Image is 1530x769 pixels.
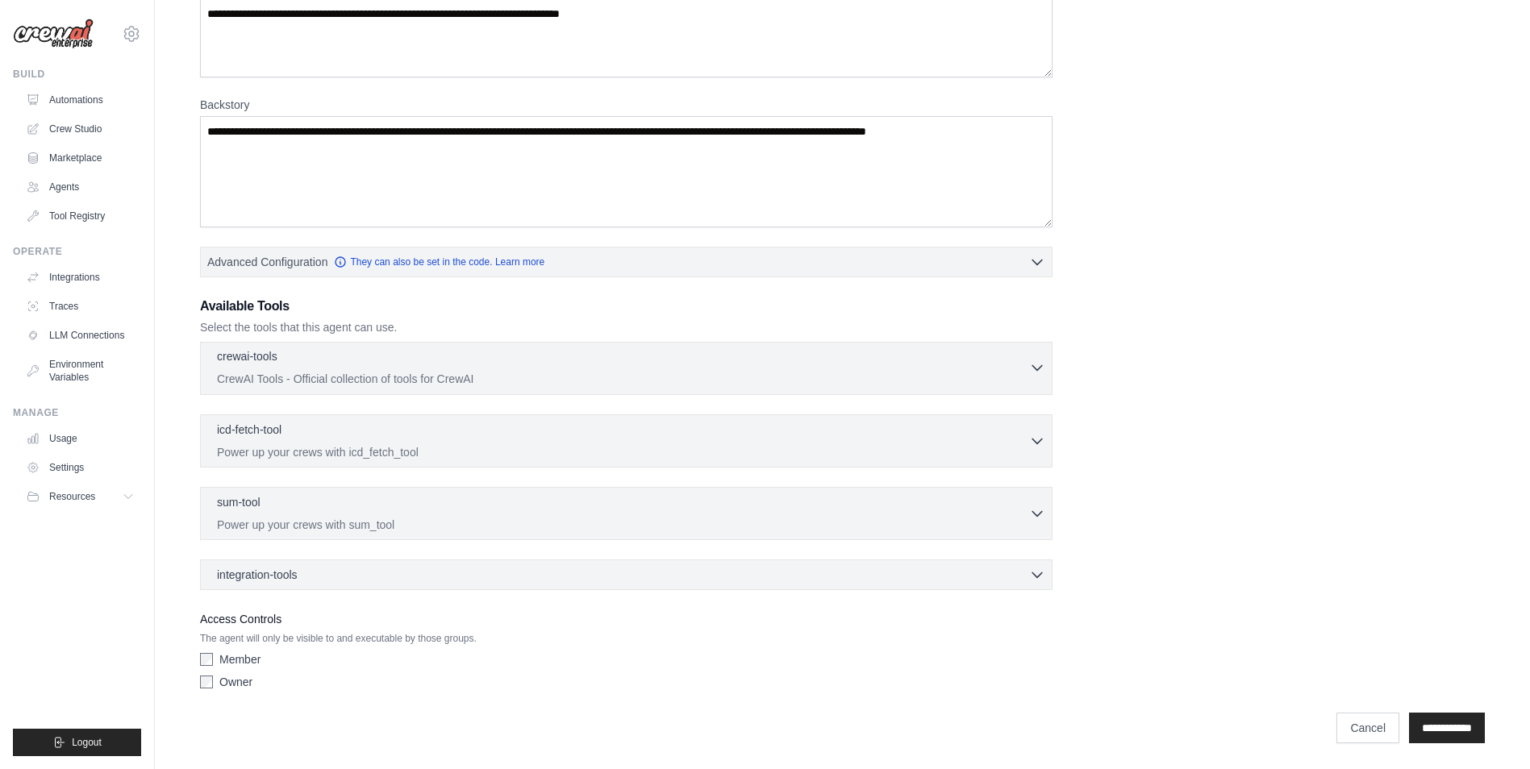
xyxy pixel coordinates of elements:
a: Traces [19,293,141,319]
label: Access Controls [200,609,1053,629]
a: Marketplace [19,145,141,171]
label: Owner [219,674,252,690]
a: Integrations [19,264,141,290]
button: Advanced Configuration They can also be set in the code. Learn more [201,247,1052,276]
a: They can also be set in the code. Learn more [334,256,544,268]
button: Logout [13,729,141,756]
p: Power up your crews with icd_fetch_tool [217,444,1029,460]
span: Resources [49,490,95,503]
p: Power up your crews with sum_tool [217,517,1029,533]
p: sum-tool [217,494,261,510]
button: Resources [19,484,141,509]
h3: Available Tools [200,297,1053,316]
button: integration-tools [207,567,1045,583]
p: CrewAI Tools - Official collection of tools for CrewAI [217,371,1029,387]
div: Manage [13,406,141,419]
span: integration-tools [217,567,298,583]
label: Backstory [200,97,1053,113]
a: Tool Registry [19,203,141,229]
img: Logo [13,19,94,49]
div: Build [13,68,141,81]
p: crewai-tools [217,348,277,364]
span: Advanced Configuration [207,254,327,270]
a: Usage [19,426,141,451]
span: Logout [72,736,102,749]
button: icd-fetch-tool Power up your crews with icd_fetch_tool [207,422,1045,460]
div: Operate [13,245,141,258]
a: Crew Studio [19,116,141,142]
label: Member [219,651,261,667]
a: Settings [19,455,141,480]
a: Automations [19,87,141,113]
a: Cancel [1336,713,1399,743]
a: Agents [19,174,141,200]
button: sum-tool Power up your crews with sum_tool [207,494,1045,533]
a: Environment Variables [19,351,141,390]
p: icd-fetch-tool [217,422,281,438]
button: crewai-tools CrewAI Tools - Official collection of tools for CrewAI [207,348,1045,387]
p: Select the tools that this agent can use. [200,319,1053,335]
p: The agent will only be visible to and executable by those groups. [200,632,1053,645]
a: LLM Connections [19,322,141,348]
